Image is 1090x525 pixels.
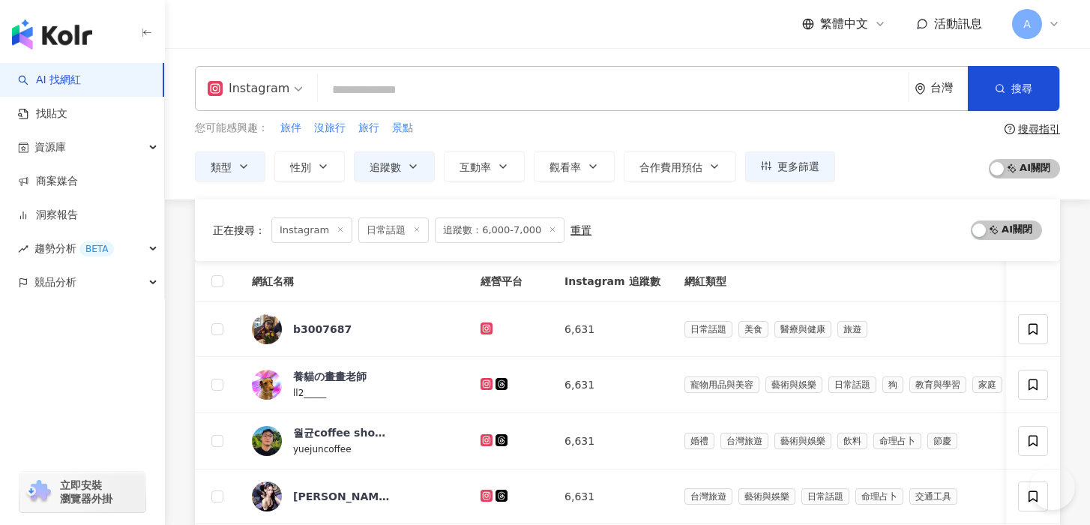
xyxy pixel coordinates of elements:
span: 活動訊息 [934,16,982,31]
img: KOL Avatar [252,370,282,400]
span: 性別 [290,161,311,173]
span: 美食 [738,321,768,337]
span: environment [915,83,926,94]
span: A [1023,16,1031,32]
span: 正在搜尋 ： [213,224,265,236]
td: 6,631 [552,413,672,469]
a: KOL Avatar월균coffee shops咖啡廳男子yuejuncoffee [252,425,457,457]
span: 醫療與健康 [774,321,831,337]
a: 洞察報告 [18,208,78,223]
span: 台灣旅遊 [720,433,768,449]
span: yuejuncoffee [293,444,352,454]
img: logo [12,19,92,49]
span: 藝術與娛樂 [738,488,795,505]
button: 搜尋 [968,66,1059,111]
button: 類型 [195,151,265,181]
div: 台灣 [930,82,968,94]
div: [PERSON_NAME] [293,489,391,504]
span: 藝術與娛樂 [774,433,831,449]
span: 合作費用預估 [639,161,702,173]
button: 觀看率 [534,151,615,181]
span: 命理占卜 [873,433,921,449]
a: 找貼文 [18,106,67,121]
span: 日常話題 [801,488,849,505]
img: chrome extension [24,480,53,504]
button: 合作費用預估 [624,151,736,181]
a: chrome extension立即安裝 瀏覽器外掛 [19,472,145,512]
span: 搜尋 [1011,82,1032,94]
span: 教育與學習 [909,376,966,393]
div: 搜尋指引 [1018,123,1060,135]
span: 類型 [211,161,232,173]
span: 您可能感興趣： [195,121,268,136]
span: ll2_____ [293,388,326,398]
span: 交通工具 [909,488,957,505]
span: 景點 [392,121,413,136]
span: 家庭 [972,376,1002,393]
button: 追蹤數 [354,151,435,181]
a: KOL Avatar養貓の畫畫老師ll2_____ [252,369,457,400]
button: 旅行 [358,120,380,136]
td: 6,631 [552,302,672,357]
span: question-circle [1005,124,1015,134]
span: 飲料 [837,433,867,449]
a: KOL Avatar[PERSON_NAME] [252,481,457,511]
button: 沒旅行 [313,120,346,136]
span: 追蹤數：6,000-7,000 [435,217,564,243]
div: 월균coffee shops咖啡廳男子 [293,425,391,440]
div: b3007687 [293,322,352,337]
td: 6,631 [552,469,672,524]
div: 養貓の畫畫老師 [293,369,367,384]
div: 重置 [570,224,591,236]
span: 台灣旅遊 [684,488,732,505]
span: 趨勢分析 [34,232,114,265]
img: KOL Avatar [252,481,282,511]
th: Instagram 追蹤數 [552,261,672,302]
span: 沒旅行 [314,121,346,136]
button: 更多篩選 [745,151,835,181]
td: 6,631 [552,357,672,413]
span: 寵物用品與美容 [684,376,759,393]
a: KOL Avatarb3007687 [252,314,457,344]
span: 旅遊 [837,321,867,337]
span: 觀看率 [549,161,581,173]
span: 婚禮 [684,433,714,449]
span: Instagram [271,217,352,243]
span: 互動率 [460,161,491,173]
div: BETA [79,241,114,256]
span: 日常話題 [684,321,732,337]
th: 經營平台 [469,261,552,302]
a: 商案媒合 [18,174,78,189]
span: 更多篩選 [777,160,819,172]
a: searchAI 找網紅 [18,73,81,88]
img: KOL Avatar [252,314,282,344]
span: 旅伴 [280,121,301,136]
iframe: Help Scout Beacon - Open [1030,465,1075,510]
button: 景點 [391,120,414,136]
span: 日常話題 [828,376,876,393]
span: 立即安裝 瀏覽器外掛 [60,478,112,505]
span: 節慶 [927,433,957,449]
th: 網紅類型 [672,261,1056,302]
span: 繁體中文 [820,16,868,32]
th: 網紅名稱 [240,261,469,302]
span: 資源庫 [34,130,66,164]
div: Instagram [208,76,289,100]
span: 狗 [882,376,903,393]
img: KOL Avatar [252,426,282,456]
span: 藝術與娛樂 [765,376,822,393]
button: 旅伴 [280,120,302,136]
span: 命理占卜 [855,488,903,505]
span: 旅行 [358,121,379,136]
span: 日常話題 [358,217,429,243]
button: 互動率 [444,151,525,181]
button: 性別 [274,151,345,181]
span: rise [18,244,28,254]
span: 追蹤數 [370,161,401,173]
span: 競品分析 [34,265,76,299]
